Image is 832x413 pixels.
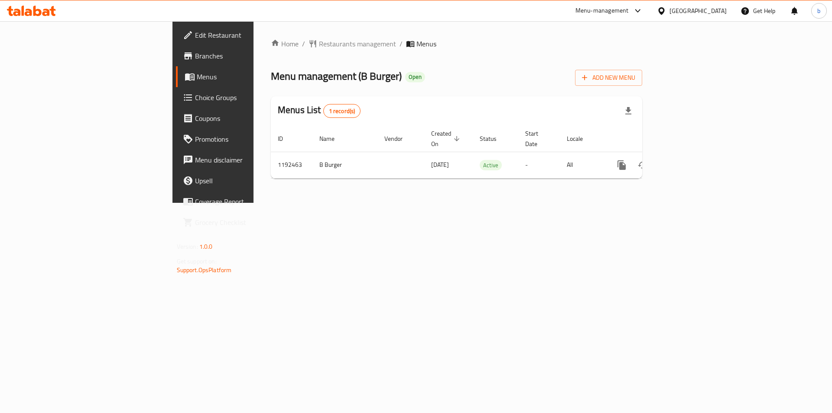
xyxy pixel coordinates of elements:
[431,128,462,149] span: Created On
[195,176,305,186] span: Upsell
[176,191,312,212] a: Coverage Report
[560,152,604,178] td: All
[618,101,639,121] div: Export file
[312,152,377,178] td: B Burger
[176,170,312,191] a: Upsell
[176,87,312,108] a: Choice Groups
[195,92,305,103] span: Choice Groups
[195,155,305,165] span: Menu disclaimer
[324,107,361,115] span: 1 record(s)
[176,108,312,129] a: Coupons
[480,133,508,144] span: Status
[195,113,305,124] span: Coupons
[575,70,642,86] button: Add New Menu
[195,196,305,207] span: Coverage Report
[567,133,594,144] span: Locale
[195,217,305,228] span: Grocery Checklist
[405,73,425,81] span: Open
[480,160,502,170] span: Active
[271,39,642,49] nav: breadcrumb
[416,39,436,49] span: Menus
[400,39,403,49] li: /
[817,6,820,16] span: b
[405,72,425,82] div: Open
[177,241,198,252] span: Version:
[575,6,629,16] div: Menu-management
[176,46,312,66] a: Branches
[278,104,361,118] h2: Menus List
[604,126,702,152] th: Actions
[323,104,361,118] div: Total records count
[611,155,632,176] button: more
[195,51,305,61] span: Branches
[177,264,232,276] a: Support.OpsPlatform
[195,30,305,40] span: Edit Restaurant
[319,39,396,49] span: Restaurants management
[195,134,305,144] span: Promotions
[176,25,312,46] a: Edit Restaurant
[176,150,312,170] a: Menu disclaimer
[271,66,402,86] span: Menu management ( B Burger )
[582,72,635,83] span: Add New Menu
[176,212,312,233] a: Grocery Checklist
[197,72,305,82] span: Menus
[384,133,414,144] span: Vendor
[176,129,312,150] a: Promotions
[177,256,217,267] span: Get support on:
[669,6,727,16] div: [GEOGRAPHIC_DATA]
[525,128,549,149] span: Start Date
[309,39,396,49] a: Restaurants management
[176,66,312,87] a: Menus
[431,159,449,170] span: [DATE]
[278,133,294,144] span: ID
[518,152,560,178] td: -
[199,241,213,252] span: 1.0.0
[319,133,346,144] span: Name
[271,126,702,179] table: enhanced table
[632,155,653,176] button: Change Status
